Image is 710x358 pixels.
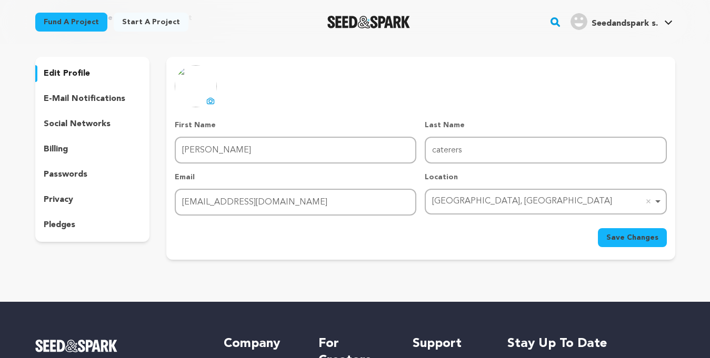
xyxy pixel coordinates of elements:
div: [GEOGRAPHIC_DATA], [GEOGRAPHIC_DATA] [432,194,653,209]
p: Location [425,172,666,182]
a: Seedandspark s.'s Profile [568,11,675,30]
p: billing [44,143,68,156]
span: Seedandspark s.'s Profile [568,11,675,33]
button: Remove item: 'ChIJgQ2UtOCSEmsRMKwyFmh9AQU' [643,196,654,207]
p: e-mail notifications [44,93,125,105]
img: user.png [571,13,587,30]
p: privacy [44,193,73,206]
p: passwords [44,168,87,181]
button: Save Changes [598,228,667,247]
img: Seed&Spark Logo Dark Mode [327,16,410,28]
a: Start a project [114,13,188,32]
button: billing [35,141,150,158]
h5: Support [413,335,486,352]
p: Email [175,172,416,182]
button: pledges [35,217,150,233]
a: Seed&Spark Homepage [35,340,203,352]
span: Seedandspark s. [592,19,658,28]
h5: Stay up to date [507,335,675,352]
p: First Name [175,120,416,130]
a: Fund a project [35,13,107,32]
a: Seed&Spark Homepage [327,16,410,28]
input: Last Name [425,137,666,163]
button: edit profile [35,65,150,82]
button: e-mail notifications [35,90,150,107]
button: passwords [35,166,150,183]
button: privacy [35,191,150,208]
p: social networks [44,118,111,130]
div: Seedandspark s.'s Profile [571,13,658,30]
img: Seed&Spark Logo [35,340,118,352]
input: Email [175,189,416,216]
button: social networks [35,116,150,132]
p: pledges [44,219,75,231]
span: Save Changes [606,232,658,243]
p: edit profile [44,67,90,80]
input: First Name [175,137,416,163]
p: Last Name [425,120,666,130]
h5: Company [224,335,297,352]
